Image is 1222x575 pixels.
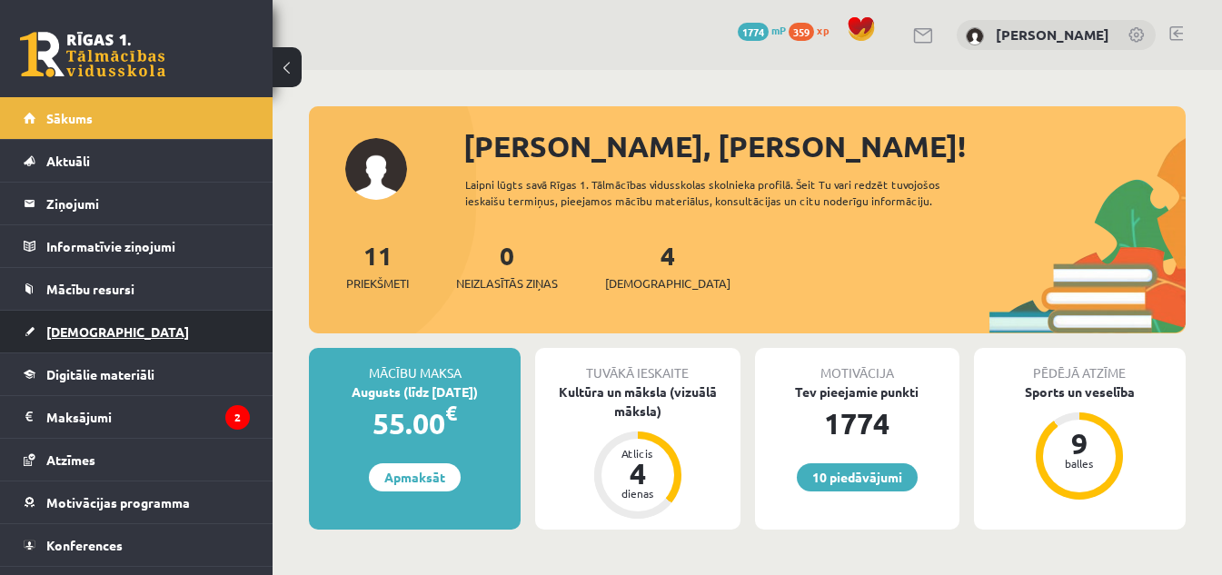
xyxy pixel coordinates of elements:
[46,451,95,468] span: Atzīmes
[535,382,740,521] a: Kultūra un māksla (vizuālā māksla) Atlicis 4 dienas
[46,281,134,297] span: Mācību resursi
[605,239,730,292] a: 4[DEMOGRAPHIC_DATA]
[771,23,786,37] span: mP
[346,239,409,292] a: 11Priekšmeti
[46,323,189,340] span: [DEMOGRAPHIC_DATA]
[24,311,250,352] a: [DEMOGRAPHIC_DATA]
[974,382,1186,402] div: Sports un veselība
[24,140,250,182] a: Aktuāli
[46,153,90,169] span: Aktuāli
[611,459,665,488] div: 4
[974,348,1186,382] div: Pēdējā atzīme
[996,25,1109,44] a: [PERSON_NAME]
[535,348,740,382] div: Tuvākā ieskaite
[24,268,250,310] a: Mācību resursi
[46,366,154,382] span: Digitālie materiāli
[24,481,250,523] a: Motivācijas programma
[789,23,814,41] span: 359
[974,382,1186,502] a: Sports un veselība 9 balles
[24,225,250,267] a: Informatīvie ziņojumi
[738,23,786,37] a: 1774 mP
[24,353,250,395] a: Digitālie materiāli
[445,400,457,426] span: €
[738,23,769,41] span: 1774
[46,537,123,553] span: Konferences
[46,110,93,126] span: Sākums
[755,382,959,402] div: Tev pieejamie punkti
[817,23,829,37] span: xp
[20,32,165,77] a: Rīgas 1. Tālmācības vidusskola
[369,463,461,491] a: Apmaksāt
[24,524,250,566] a: Konferences
[46,494,190,511] span: Motivācijas programma
[605,274,730,292] span: [DEMOGRAPHIC_DATA]
[1052,458,1107,469] div: balles
[346,274,409,292] span: Priekšmeti
[456,274,558,292] span: Neizlasītās ziņas
[966,27,984,45] img: Irina Lapsa
[755,348,959,382] div: Motivācija
[309,382,521,402] div: Augusts (līdz [DATE])
[46,183,250,224] legend: Ziņojumi
[24,183,250,224] a: Ziņojumi
[755,402,959,445] div: 1774
[46,396,250,438] legend: Maksājumi
[611,488,665,499] div: dienas
[463,124,1186,168] div: [PERSON_NAME], [PERSON_NAME]!
[465,176,991,209] div: Laipni lūgts savā Rīgas 1. Tālmācības vidusskolas skolnieka profilā. Šeit Tu vari redzēt tuvojošo...
[611,448,665,459] div: Atlicis
[1052,429,1107,458] div: 9
[24,439,250,481] a: Atzīmes
[24,396,250,438] a: Maksājumi2
[535,382,740,421] div: Kultūra un māksla (vizuālā māksla)
[456,239,558,292] a: 0Neizlasītās ziņas
[789,23,838,37] a: 359 xp
[309,402,521,445] div: 55.00
[46,225,250,267] legend: Informatīvie ziņojumi
[797,463,918,491] a: 10 piedāvājumi
[225,405,250,430] i: 2
[24,97,250,139] a: Sākums
[309,348,521,382] div: Mācību maksa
